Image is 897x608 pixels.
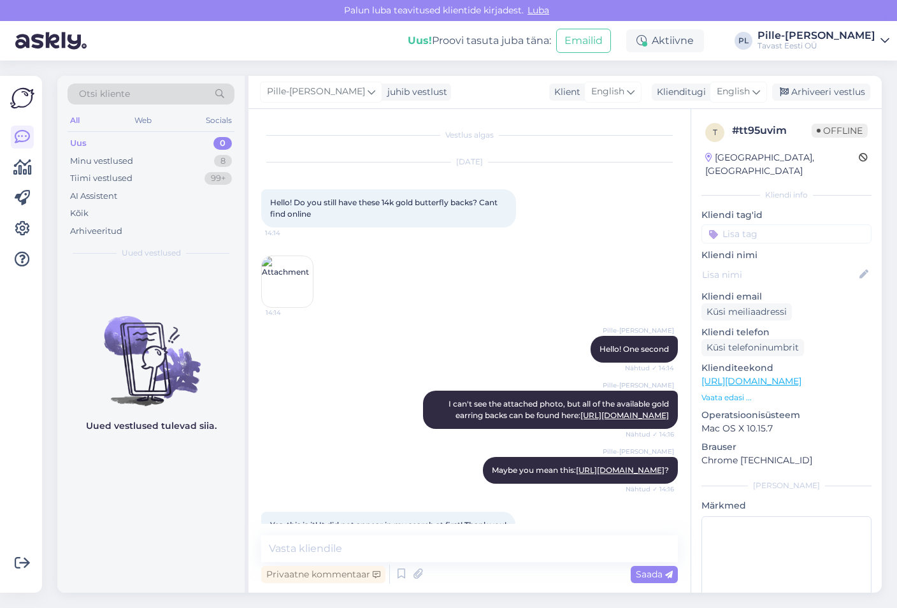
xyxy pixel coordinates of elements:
span: Yes, this is it! It did not appear in my search at first! Thank you! [270,520,506,530]
button: Emailid [556,29,611,53]
p: Klienditeekond [701,361,872,375]
div: Küsi telefoninumbrit [701,339,804,356]
div: 8 [214,155,232,168]
span: Hello! Do you still have these 14k gold butterfly backs? Cant find online [270,198,499,219]
input: Lisa nimi [702,268,857,282]
div: Küsi meiliaadressi [701,303,792,321]
span: Otsi kliente [79,87,130,101]
p: Mac OS X 10.15.7 [701,422,872,435]
a: Pille-[PERSON_NAME]Tavast Eesti OÜ [757,31,889,51]
span: Uued vestlused [122,247,181,259]
div: [PERSON_NAME] [701,480,872,491]
div: Socials [203,112,234,129]
span: 14:14 [265,228,313,238]
span: Hello! One second [599,344,669,354]
span: 14:14 [266,308,313,317]
span: English [717,85,750,99]
p: Brauser [701,440,872,454]
div: Arhiveeri vestlus [772,83,870,101]
span: Pille-[PERSON_NAME] [267,85,365,99]
div: Aktiivne [626,29,704,52]
a: [URL][DOMAIN_NAME] [576,465,664,475]
p: Märkmed [701,499,872,512]
a: [URL][DOMAIN_NAME] [701,375,801,387]
span: Pille-[PERSON_NAME] [603,447,674,456]
a: [URL][DOMAIN_NAME] [580,410,669,420]
div: [GEOGRAPHIC_DATA], [GEOGRAPHIC_DATA] [705,151,859,178]
p: Kliendi nimi [701,249,872,262]
div: Kliendi info [701,189,872,201]
div: [DATE] [261,156,678,168]
span: Maybe you mean this: ? [492,465,669,475]
div: Web [132,112,154,129]
input: Lisa tag [701,224,872,243]
div: 99+ [205,172,232,185]
div: 0 [213,137,232,150]
img: Askly Logo [10,86,34,110]
img: Attachment [262,256,313,307]
div: Kõik [70,207,89,220]
span: Saada [636,568,673,580]
span: I can't see the attached photo, but all of the available gold earring backs can be found here: [448,399,671,420]
span: Pille-[PERSON_NAME] [603,326,674,335]
div: Klienditugi [652,85,706,99]
div: Privaatne kommentaar [261,566,385,583]
div: Proovi tasuta juba täna: [408,33,551,48]
div: Vestlus algas [261,129,678,141]
div: PL [735,32,752,50]
span: Offline [812,124,868,138]
span: Nähtud ✓ 14:16 [626,484,674,494]
div: All [68,112,82,129]
div: # tt95uvim [732,123,812,138]
span: t [713,127,717,137]
div: Klient [549,85,580,99]
span: Nähtud ✓ 14:14 [625,363,674,373]
p: Kliendi telefon [701,326,872,339]
span: Pille-[PERSON_NAME] [603,380,674,390]
p: Uued vestlused tulevad siia. [86,419,217,433]
div: Tavast Eesti OÜ [757,41,875,51]
p: Vaata edasi ... [701,392,872,403]
p: Kliendi email [701,290,872,303]
span: Luba [524,4,553,16]
p: Kliendi tag'id [701,208,872,222]
div: AI Assistent [70,190,117,203]
span: Nähtud ✓ 14:16 [626,430,674,439]
div: Minu vestlused [70,155,133,168]
div: juhib vestlust [382,85,447,99]
div: Arhiveeritud [70,225,122,238]
b: Uus! [408,34,432,47]
span: English [591,85,624,99]
p: Chrome [TECHNICAL_ID] [701,454,872,467]
img: No chats [57,293,245,408]
div: Uus [70,137,87,150]
div: Pille-[PERSON_NAME] [757,31,875,41]
div: Tiimi vestlused [70,172,133,185]
p: Operatsioonisüsteem [701,409,872,422]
